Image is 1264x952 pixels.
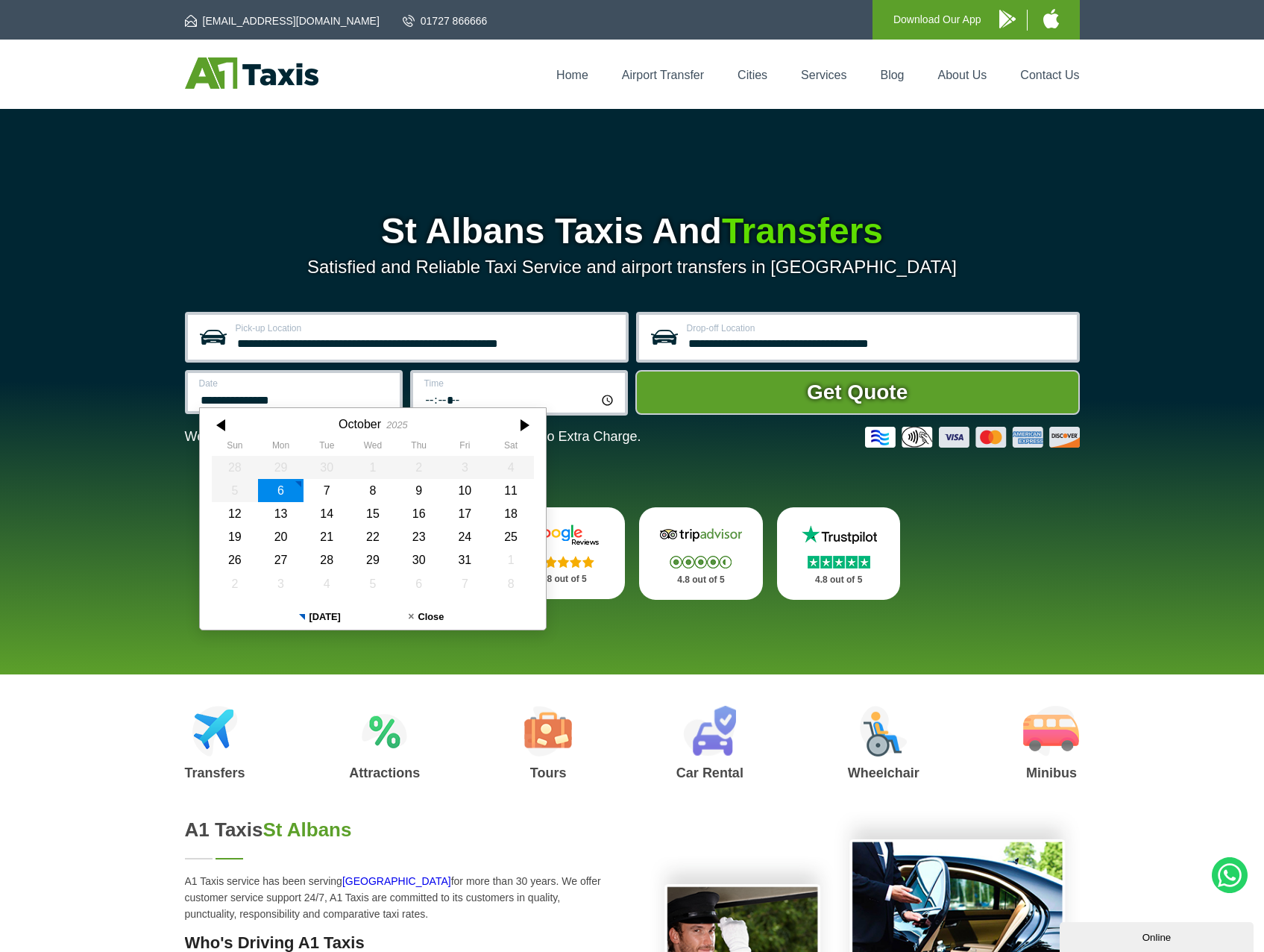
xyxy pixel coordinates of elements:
[304,440,350,455] th: Tuesday
[670,556,732,569] img: Stars
[524,706,572,757] img: Tours
[373,604,479,630] button: Close
[304,548,350,571] div: 28 October 2025
[257,502,304,525] div: 13 October 2025
[212,440,258,455] th: Sunday
[342,875,451,887] a: [GEOGRAPHIC_DATA]
[860,706,908,757] img: Wheelchair
[350,548,396,571] div: 29 October 2025
[532,556,594,568] img: Stars
[257,548,304,571] div: 27 October 2025
[350,479,396,502] div: 08 October 2025
[395,572,441,595] div: 06 November 2025
[488,525,534,548] div: 25 October 2025
[395,502,441,525] div: 16 October 2025
[395,440,441,455] th: Thursday
[395,548,441,571] div: 30 October 2025
[639,507,763,600] a: Tripadvisor Stars 4.8 out of 5
[488,440,534,455] th: Saturday
[488,548,534,571] div: 01 November 2025
[304,456,350,479] div: 30 September 2025
[518,570,609,589] p: 4.8 out of 5
[236,324,617,333] label: Pick-up Location
[185,766,245,780] h3: Transfers
[1043,9,1059,28] img: A1 Taxis iPhone App
[441,479,488,502] div: 10 October 2025
[622,69,704,81] a: Airport Transfer
[257,525,304,548] div: 20 October 2025
[395,525,441,548] div: 23 October 2025
[470,429,641,444] span: The Car at No Extra Charge.
[1023,706,1079,757] img: Minibus
[185,57,318,89] img: A1 Taxis St Albans LTD
[441,440,488,455] th: Friday
[777,507,901,600] a: Trustpilot Stars 4.8 out of 5
[656,524,746,546] img: Tripadvisor
[403,13,488,28] a: 01727 866666
[893,10,981,29] p: Download Our App
[722,211,883,251] span: Transfers
[199,379,391,388] label: Date
[185,257,1080,278] p: Satisfied and Reliable Taxi Service and airport transfers in [GEOGRAPHIC_DATA]
[339,417,381,431] div: October
[441,548,488,571] div: 31 October 2025
[263,818,352,841] span: St Albans
[212,548,258,571] div: 26 October 2025
[441,525,488,548] div: 24 October 2025
[999,10,1016,28] img: A1 Taxis Android App
[635,370,1080,415] button: Get Quote
[794,524,884,546] img: Trustpilot
[212,525,258,548] div: 19 October 2025
[212,479,258,502] div: 05 October 2025
[304,525,350,548] div: 21 October 2025
[1060,919,1257,952] iframe: chat widget
[938,69,987,81] a: About Us
[350,502,396,525] div: 15 October 2025
[212,456,258,479] div: 28 September 2025
[441,456,488,479] div: 03 October 2025
[488,479,534,502] div: 11 October 2025
[676,766,743,780] h3: Car Rental
[687,324,1068,333] label: Drop-off Location
[424,379,616,388] label: Time
[362,706,407,757] img: Attractions
[266,604,373,630] button: [DATE]
[257,456,304,479] div: 29 September 2025
[350,525,396,548] div: 22 October 2025
[349,766,420,780] h3: Attractions
[185,13,380,28] a: [EMAIL_ADDRESS][DOMAIN_NAME]
[880,69,904,81] a: Blog
[386,419,407,430] div: 2025
[212,502,258,525] div: 12 October 2025
[488,502,534,525] div: 18 October 2025
[683,706,736,757] img: Car Rental
[304,502,350,525] div: 14 October 2025
[1020,69,1079,81] a: Contact Us
[801,69,846,81] a: Services
[185,873,614,922] p: A1 Taxis service has been serving for more than 30 years. We offer customer service support 24/7,...
[1023,766,1079,780] h3: Minibus
[350,572,396,595] div: 05 November 2025
[257,479,304,502] div: 06 October 2025
[865,427,1080,448] img: Credit And Debit Cards
[501,507,625,599] a: Google Stars 4.8 out of 5
[304,479,350,502] div: 07 October 2025
[808,556,870,569] img: Stars
[738,69,767,81] a: Cities
[488,456,534,479] div: 04 October 2025
[212,572,258,595] div: 02 November 2025
[488,572,534,595] div: 08 November 2025
[192,706,238,757] img: Airport Transfers
[257,572,304,595] div: 03 November 2025
[185,213,1080,249] h1: St Albans Taxis And
[185,429,641,445] p: We Now Accept Card & Contactless Payment In
[441,502,488,525] div: 17 October 2025
[304,572,350,595] div: 04 November 2025
[350,456,396,479] div: 01 October 2025
[655,571,746,589] p: 4.8 out of 5
[524,766,572,780] h3: Tours
[257,440,304,455] th: Monday
[518,524,608,546] img: Google
[395,479,441,502] div: 09 October 2025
